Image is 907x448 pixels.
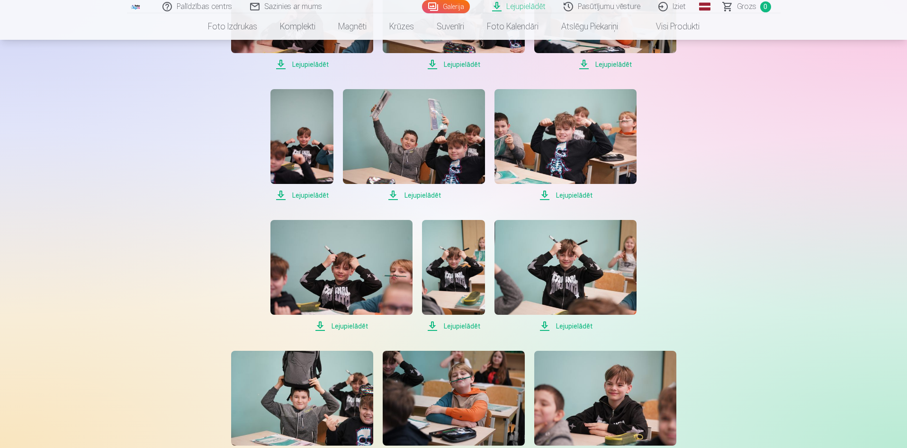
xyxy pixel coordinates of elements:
[629,13,711,40] a: Visi produkti
[383,59,525,70] span: Lejupielādēt
[494,320,637,332] span: Lejupielādēt
[494,89,637,201] a: Lejupielādēt
[343,190,485,201] span: Lejupielādēt
[534,59,676,70] span: Lejupielādēt
[425,13,476,40] a: Suvenīri
[343,89,485,201] a: Lejupielādēt
[760,1,771,12] span: 0
[494,220,637,332] a: Lejupielādēt
[737,1,756,12] span: Grozs
[270,220,413,332] a: Lejupielādēt
[422,220,485,332] a: Lejupielādēt
[476,13,550,40] a: Foto kalendāri
[378,13,425,40] a: Krūzes
[494,190,637,201] span: Lejupielādēt
[550,13,629,40] a: Atslēgu piekariņi
[131,4,141,9] img: /fa1
[422,320,485,332] span: Lejupielādēt
[231,59,373,70] span: Lejupielādēt
[270,190,333,201] span: Lejupielādēt
[327,13,378,40] a: Magnēti
[269,13,327,40] a: Komplekti
[270,320,413,332] span: Lejupielādēt
[197,13,269,40] a: Foto izdrukas
[270,89,333,201] a: Lejupielādēt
